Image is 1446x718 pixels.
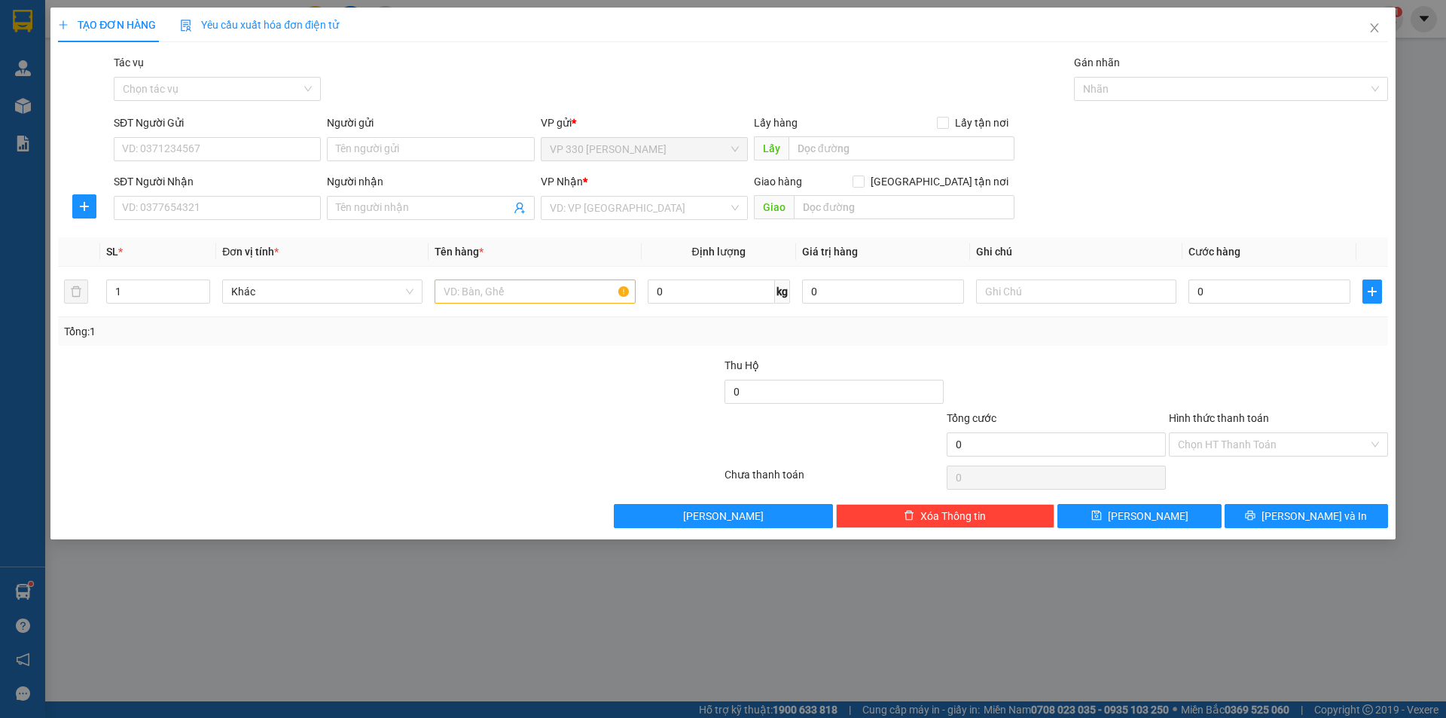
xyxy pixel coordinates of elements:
span: [PERSON_NAME] và In [1261,508,1367,524]
span: SL [106,246,118,258]
span: [PERSON_NAME] [683,508,764,524]
span: save [1091,510,1102,522]
button: delete [64,280,88,304]
button: Close [1353,8,1396,50]
span: VP 330 Lê Duẫn [550,138,739,160]
span: user-add [514,202,526,214]
span: kg [775,280,790,304]
span: Định lượng [692,246,746,258]
span: close [1368,22,1380,34]
button: deleteXóa Thông tin [836,504,1055,528]
span: VP Nhận [541,176,583,188]
span: Yêu cầu xuất hóa đơn điện tử [180,19,339,31]
button: plus [72,194,96,218]
span: Xóa Thông tin [920,508,986,524]
span: delete [904,510,914,522]
span: Lấy [754,136,789,160]
div: Tổng: 1 [64,323,558,340]
input: Ghi Chú [976,280,1176,304]
span: plus [1363,286,1381,298]
input: VD: Bàn, Ghế [435,280,635,304]
span: [GEOGRAPHIC_DATA] tận nơi [865,173,1014,190]
span: Khác [231,280,413,303]
span: Thu Hộ [725,359,759,371]
label: Hình thức thanh toán [1169,412,1269,424]
button: plus [1362,280,1382,304]
span: plus [73,200,96,212]
div: Chưa thanh toán [723,466,945,493]
span: Đơn vị tính [222,246,279,258]
img: icon [180,20,192,32]
span: TẠO ĐƠN HÀNG [58,19,156,31]
span: Lấy tận nơi [949,115,1014,131]
th: Ghi chú [970,237,1182,267]
button: printer[PERSON_NAME] và In [1225,504,1388,528]
span: Tên hàng [435,246,484,258]
input: 0 [802,280,964,304]
span: Tổng cước [947,412,996,424]
span: printer [1245,510,1255,522]
span: [PERSON_NAME] [1108,508,1188,524]
label: Gán nhãn [1074,57,1120,69]
div: Người gửi [327,115,534,131]
span: Giá trị hàng [802,246,858,258]
input: Dọc đường [789,136,1014,160]
span: Giao [754,195,794,219]
span: Giao hàng [754,176,802,188]
button: save[PERSON_NAME] [1057,504,1221,528]
span: Cước hàng [1188,246,1240,258]
div: Người nhận [327,173,534,190]
span: plus [58,20,69,30]
div: VP gửi [541,115,748,131]
label: Tác vụ [114,57,144,69]
button: [PERSON_NAME] [614,504,833,528]
input: Dọc đường [794,195,1014,219]
div: SĐT Người Gửi [114,115,321,131]
span: Lấy hàng [754,117,798,129]
div: SĐT Người Nhận [114,173,321,190]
